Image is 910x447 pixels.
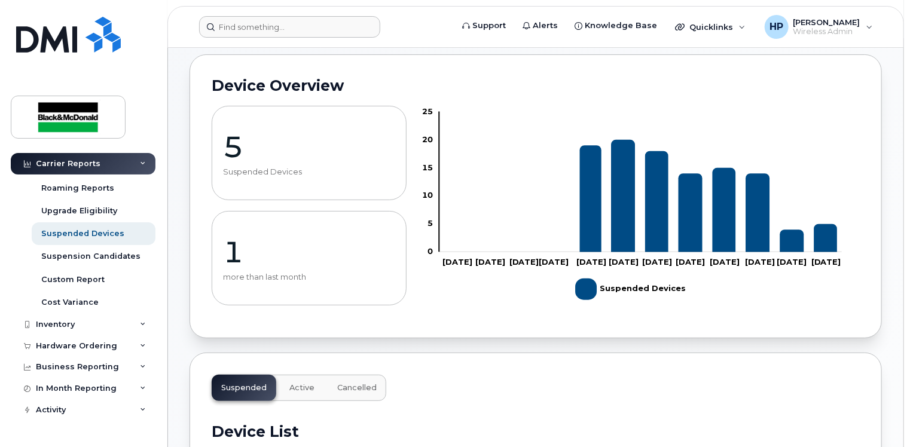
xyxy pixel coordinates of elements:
input: Find something... [199,16,380,38]
tspan: 0 [427,247,433,256]
tspan: [DATE] [539,258,569,267]
span: HP [769,20,783,34]
g: Chart [422,106,842,305]
tspan: 5 [427,219,433,228]
tspan: [DATE] [509,258,539,267]
g: Legend [575,274,686,305]
span: Cancelled [337,383,377,393]
div: Quicklinks [667,15,754,39]
tspan: 25 [422,106,433,116]
span: Alerts [533,20,558,32]
a: Alerts [514,14,566,38]
p: more than last month [223,273,395,282]
tspan: [DATE] [475,258,505,267]
p: 1 [223,234,395,270]
span: [PERSON_NAME] [793,17,860,27]
tspan: 20 [422,134,433,144]
tspan: [DATE] [576,258,606,267]
a: Support [454,14,514,38]
tspan: [DATE] [710,258,740,267]
tspan: [DATE] [442,258,472,267]
tspan: [DATE] [777,258,807,267]
tspan: 10 [422,191,433,200]
tspan: 15 [422,163,433,172]
p: Suspended Devices [223,167,395,177]
h2: Device List [212,422,860,440]
tspan: [DATE] [609,258,639,267]
div: Harsh Patel [756,15,881,39]
p: 5 [223,129,395,165]
span: Active [289,383,314,393]
tspan: [DATE] [745,258,775,267]
tspan: [DATE] [676,258,706,267]
span: Knowledge Base [585,20,657,32]
a: Knowledge Base [566,14,665,38]
span: Wireless Admin [793,27,860,36]
span: Support [472,20,506,32]
h2: Device Overview [212,76,860,94]
tspan: [DATE] [642,258,672,267]
g: Suspended Devices [575,274,686,305]
tspan: [DATE] [811,258,841,267]
span: Quicklinks [689,22,733,32]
